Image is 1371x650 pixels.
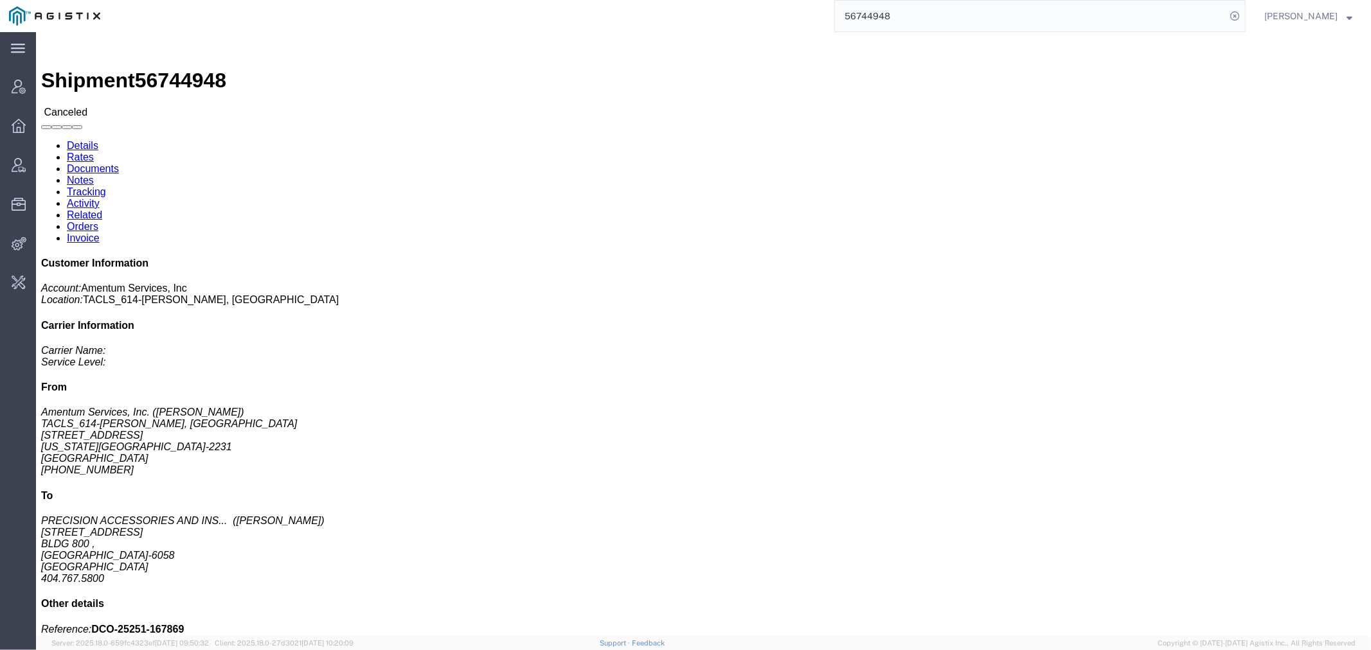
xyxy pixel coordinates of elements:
[835,1,1226,31] input: Search for shipment number, reference number
[301,639,354,647] span: [DATE] 10:20:09
[215,639,354,647] span: Client: 2025.18.0-27d3021
[632,639,665,647] a: Feedback
[1264,8,1353,24] button: [PERSON_NAME]
[155,639,209,647] span: [DATE] 09:50:32
[1264,9,1338,23] span: Carrie Virgilio
[51,639,209,647] span: Server: 2025.18.0-659fc4323ef
[600,639,632,647] a: Support
[36,32,1371,637] iframe: FS Legacy Container
[1158,638,1356,649] span: Copyright © [DATE]-[DATE] Agistix Inc., All Rights Reserved
[9,6,100,26] img: logo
